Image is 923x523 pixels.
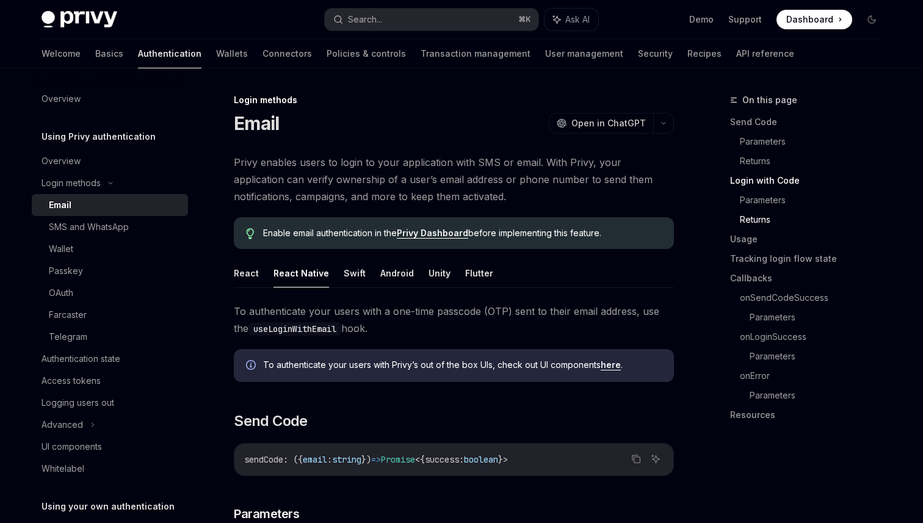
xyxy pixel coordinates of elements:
[263,359,662,371] span: To authenticate your users with Privy’s out of the box UIs, check out UI components .
[348,12,382,27] div: Search...
[32,304,188,326] a: Farcaster
[327,39,406,68] a: Policies & controls
[740,210,891,229] a: Returns
[862,10,881,29] button: Toggle dark mode
[42,39,81,68] a: Welcome
[750,386,891,405] a: Parameters
[32,392,188,414] a: Logging users out
[32,238,188,260] a: Wallet
[601,359,621,370] a: here
[263,227,662,239] span: Enable email authentication in the before implementing this feature.
[397,228,468,239] a: Privy Dashboard
[32,260,188,282] a: Passkey
[361,454,371,465] span: })
[730,249,891,269] a: Tracking login flow state
[429,259,451,287] button: Unity
[325,9,538,31] button: Search...⌘K
[545,39,623,68] a: User management
[344,259,366,287] button: Swift
[415,454,420,465] span: <
[420,454,425,465] span: {
[49,264,83,278] div: Passkey
[545,9,598,31] button: Ask AI
[32,194,188,216] a: Email
[138,39,201,68] a: Authentication
[283,454,303,465] span: : ({
[248,322,341,336] code: useLoginWithEmail
[332,454,361,465] span: string
[750,308,891,327] a: Parameters
[42,11,117,28] img: dark logo
[42,352,120,366] div: Authentication state
[565,13,590,26] span: Ask AI
[730,112,891,132] a: Send Code
[459,454,464,465] span: :
[234,94,674,106] div: Login methods
[571,117,646,129] span: Open in ChatGPT
[380,259,414,287] button: Android
[776,10,852,29] a: Dashboard
[425,454,459,465] span: success
[234,112,279,134] h1: Email
[628,451,644,467] button: Copy the contents from the code block
[736,39,794,68] a: API reference
[740,132,891,151] a: Parameters
[740,327,891,347] a: onLoginSuccess
[42,154,81,168] div: Overview
[32,370,188,392] a: Access tokens
[42,129,156,144] h5: Using Privy authentication
[49,242,73,256] div: Wallet
[503,454,508,465] span: >
[42,461,84,476] div: Whitelabel
[234,154,674,205] span: Privy enables users to login to your application with SMS or email. With Privy, your application ...
[262,39,312,68] a: Connectors
[49,308,87,322] div: Farcaster
[730,229,891,249] a: Usage
[246,360,258,372] svg: Info
[381,454,415,465] span: Promise
[32,150,188,172] a: Overview
[234,505,299,522] span: Parameters
[740,288,891,308] a: onSendCodeSuccess
[42,395,114,410] div: Logging users out
[740,190,891,210] a: Parameters
[730,269,891,288] a: Callbacks
[42,373,101,388] div: Access tokens
[750,347,891,366] a: Parameters
[234,411,308,431] span: Send Code
[32,436,188,458] a: UI components
[42,176,101,190] div: Login methods
[32,348,188,370] a: Authentication state
[730,171,891,190] a: Login with Code
[32,326,188,348] a: Telegram
[498,454,503,465] span: }
[234,303,674,337] span: To authenticate your users with a one-time passcode (OTP) sent to their email address, use the hook.
[371,454,381,465] span: =>
[49,286,73,300] div: OAuth
[32,458,188,480] a: Whitelabel
[303,454,327,465] span: email
[638,39,673,68] a: Security
[786,13,833,26] span: Dashboard
[740,366,891,386] a: onError
[465,259,493,287] button: Flutter
[327,454,332,465] span: :
[728,13,762,26] a: Support
[42,417,83,432] div: Advanced
[740,151,891,171] a: Returns
[246,228,255,239] svg: Tip
[273,259,329,287] button: React Native
[49,330,87,344] div: Telegram
[421,39,530,68] a: Transaction management
[464,454,498,465] span: boolean
[648,451,664,467] button: Ask AI
[234,259,259,287] button: React
[244,454,283,465] span: sendCode
[687,39,722,68] a: Recipes
[549,113,653,134] button: Open in ChatGPT
[32,282,188,304] a: OAuth
[49,220,129,234] div: SMS and WhatsApp
[689,13,714,26] a: Demo
[742,93,797,107] span: On this page
[49,198,71,212] div: Email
